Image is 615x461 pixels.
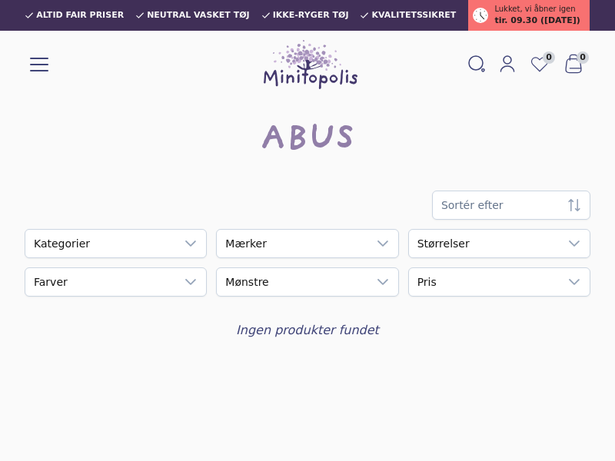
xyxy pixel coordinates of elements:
h1: ABUS [260,117,355,166]
span: Kvalitetssikret [371,11,456,20]
button: 0 [557,50,590,79]
span: 0 [577,51,589,64]
span: Ikke-ryger tøj [273,11,349,20]
img: Minitopolis logo [264,40,357,89]
span: Neutral vasket tøj [147,11,250,20]
span: 0 [543,51,555,64]
span: Altid fair priser [36,11,124,20]
a: 0 [523,50,557,79]
div: Ingen produkter fundet [25,321,590,340]
a: Mit Minitopolis login [492,51,523,78]
span: Lukket, vi åbner igen [494,3,575,15]
span: tir. 09.30 ([DATE]) [494,15,580,28]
